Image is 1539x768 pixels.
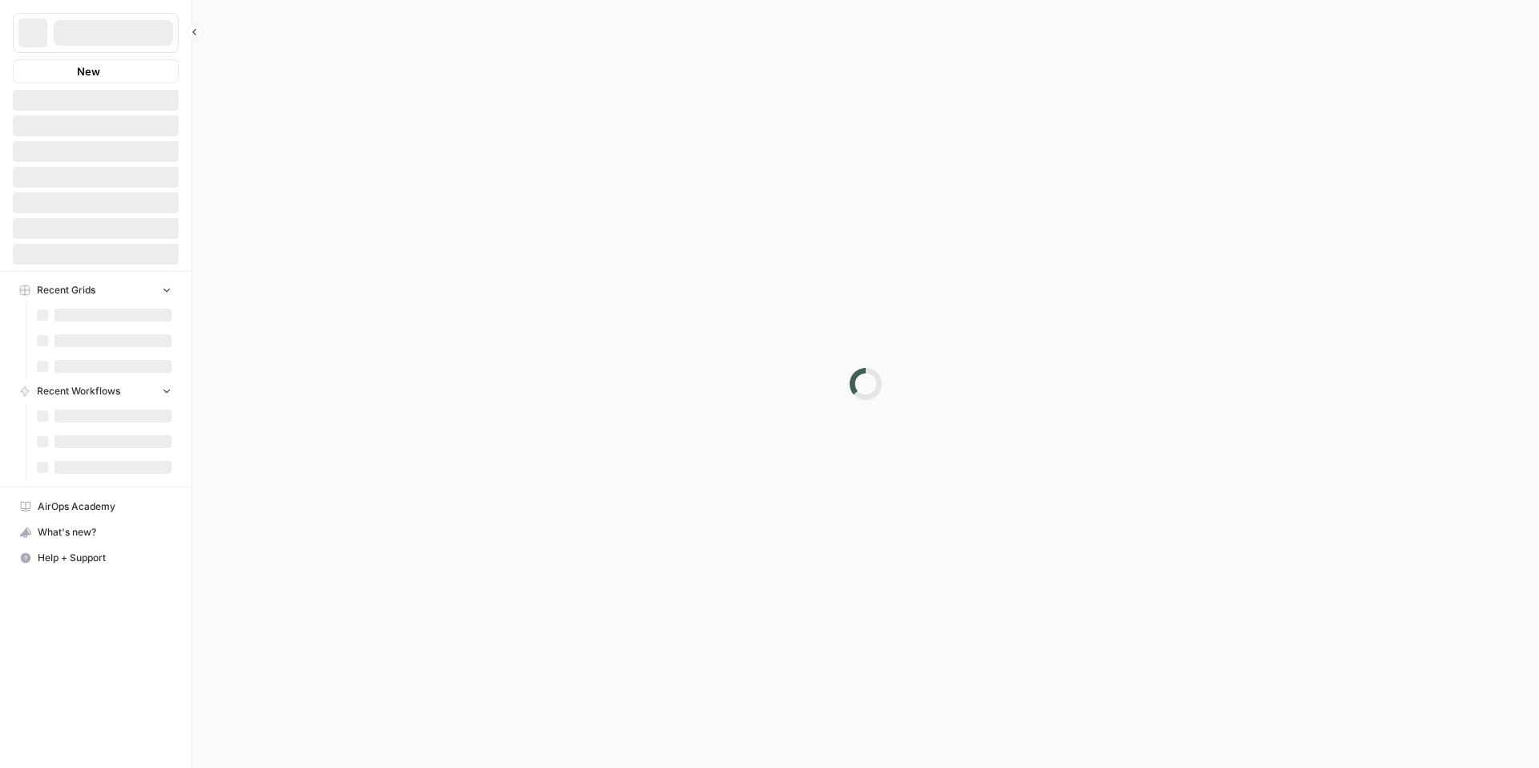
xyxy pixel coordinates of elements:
button: New [13,59,179,83]
span: Recent Grids [37,283,95,297]
div: What's new? [14,520,178,544]
button: Recent Grids [13,278,179,302]
span: New [77,63,100,79]
button: What's new? [13,519,179,545]
span: Recent Workflows [37,384,120,398]
span: Help + Support [38,551,172,565]
span: AirOps Academy [38,499,172,514]
a: AirOps Academy [13,494,179,519]
button: Recent Workflows [13,379,179,403]
button: Help + Support [13,545,179,571]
